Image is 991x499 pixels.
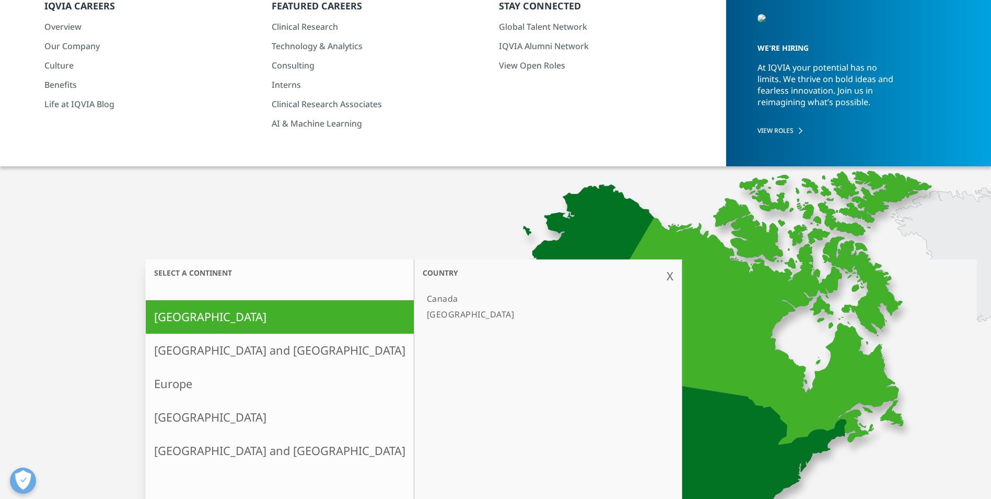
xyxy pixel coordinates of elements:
[146,334,414,367] a: [GEOGRAPHIC_DATA] and [GEOGRAPHIC_DATA]
[146,401,414,434] a: [GEOGRAPHIC_DATA]
[499,40,707,52] a: IQVIA Alumni Network
[423,291,663,307] a: Canada
[146,268,414,278] h3: Select a continent
[272,40,480,52] a: Technology & Analytics
[499,21,707,32] a: Global Talent Network
[146,434,414,468] a: [GEOGRAPHIC_DATA] and [GEOGRAPHIC_DATA]
[414,259,682,286] h3: Country
[10,468,36,494] button: Open Preferences
[272,98,480,110] a: Clinical Research Associates
[44,60,253,71] a: Culture
[44,98,253,110] a: Life at IQVIA Blog
[757,62,902,117] p: At IQVIA your potential has no limits. We thrive on bold ideas and fearless innovation. Join us i...
[44,21,253,32] a: Overview
[146,367,414,401] a: Europe
[272,21,480,32] a: Clinical Research
[272,60,480,71] a: Consulting
[667,268,673,283] div: X
[499,60,707,71] a: View Open Roles
[272,79,480,90] a: Interns
[423,307,663,322] a: [GEOGRAPHIC_DATA]
[44,79,253,90] a: Benefits
[757,25,942,62] h5: WE'RE HIRING
[272,118,480,129] a: AI & Machine Learning
[44,40,253,52] a: Our Company
[757,14,766,22] img: 2213_cheerful-young-colleagues-using-laptop.jpg
[146,300,414,334] a: [GEOGRAPHIC_DATA]
[757,126,952,135] a: VIEW ROLES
